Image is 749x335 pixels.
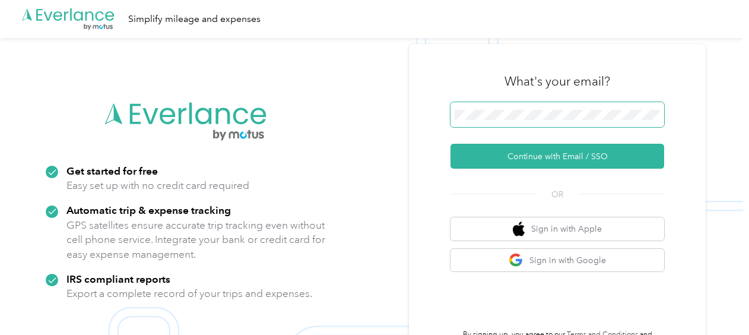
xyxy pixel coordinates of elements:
button: apple logoSign in with Apple [450,217,664,241]
button: Continue with Email / SSO [450,144,664,169]
p: Export a complete record of your trips and expenses. [66,286,312,301]
img: apple logo [513,222,525,236]
strong: Get started for free [66,165,158,177]
strong: IRS compliant reports [66,273,170,285]
div: Simplify mileage and expenses [128,12,261,27]
strong: Automatic trip & expense tracking [66,204,231,216]
span: OR [537,188,578,201]
p: GPS satellites ensure accurate trip tracking even without cell phone service. Integrate your bank... [66,218,326,262]
button: google logoSign in with Google [450,249,664,272]
img: google logo [509,253,523,268]
p: Easy set up with no credit card required [66,178,249,193]
h3: What's your email? [504,73,610,90]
